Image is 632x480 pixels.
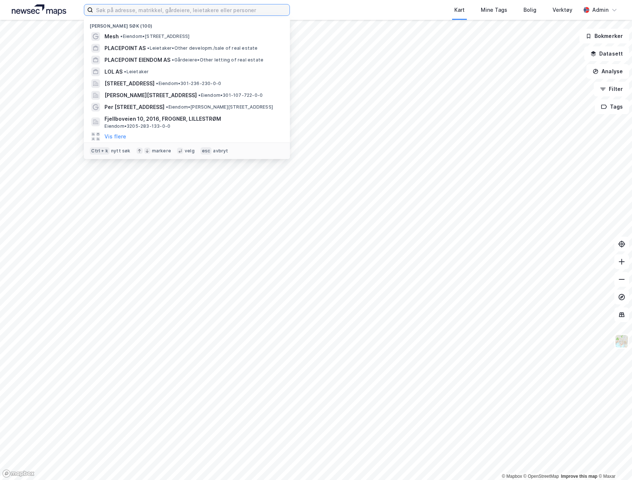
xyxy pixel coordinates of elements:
span: LOL AS [104,67,123,76]
div: Kart [454,6,465,14]
span: • [166,104,168,110]
span: • [156,81,158,86]
span: [PERSON_NAME][STREET_ADDRESS] [104,91,197,100]
span: • [120,33,123,39]
span: Leietaker [124,69,149,75]
div: velg [185,148,195,154]
div: avbryt [213,148,228,154]
div: esc [200,147,212,155]
div: [PERSON_NAME] søk (100) [84,17,290,31]
img: logo.a4113a55bc3d86da70a041830d287a7e.svg [12,4,66,15]
button: Vis flere [104,132,126,141]
span: Mesh [104,32,119,41]
span: Fjellboveien 10, 2016, FROGNER, LILLESTRØM [104,114,281,123]
span: PLACEPOINT EIENDOM AS [104,56,170,64]
span: • [198,92,200,98]
div: Admin [592,6,608,14]
div: Mine Tags [481,6,507,14]
input: Søk på adresse, matrikkel, gårdeiere, leietakere eller personer [93,4,290,15]
iframe: Chat Widget [595,445,632,480]
span: Eiendom • 301-236-230-0-0 [156,81,221,87]
div: Kontrollprogram for chat [595,445,632,480]
span: • [147,45,149,51]
span: Eiendom • [STREET_ADDRESS] [120,33,189,39]
span: • [124,69,126,74]
span: Leietaker • Other developm./sale of real estate [147,45,258,51]
span: Eiendom • 3205-283-133-0-0 [104,123,170,129]
span: Eiendom • 301-107-722-0-0 [198,92,263,98]
span: Per [STREET_ADDRESS] [104,103,164,112]
div: Bolig [523,6,536,14]
span: Gårdeiere • Other letting of real estate [172,57,263,63]
div: markere [152,148,171,154]
div: Ctrl + k [90,147,110,155]
div: nytt søk [111,148,131,154]
span: [STREET_ADDRESS] [104,79,155,88]
span: Eiendom • [PERSON_NAME][STREET_ADDRESS] [166,104,273,110]
span: • [172,57,174,63]
span: PLACEPOINT AS [104,44,146,53]
div: Verktøy [553,6,572,14]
